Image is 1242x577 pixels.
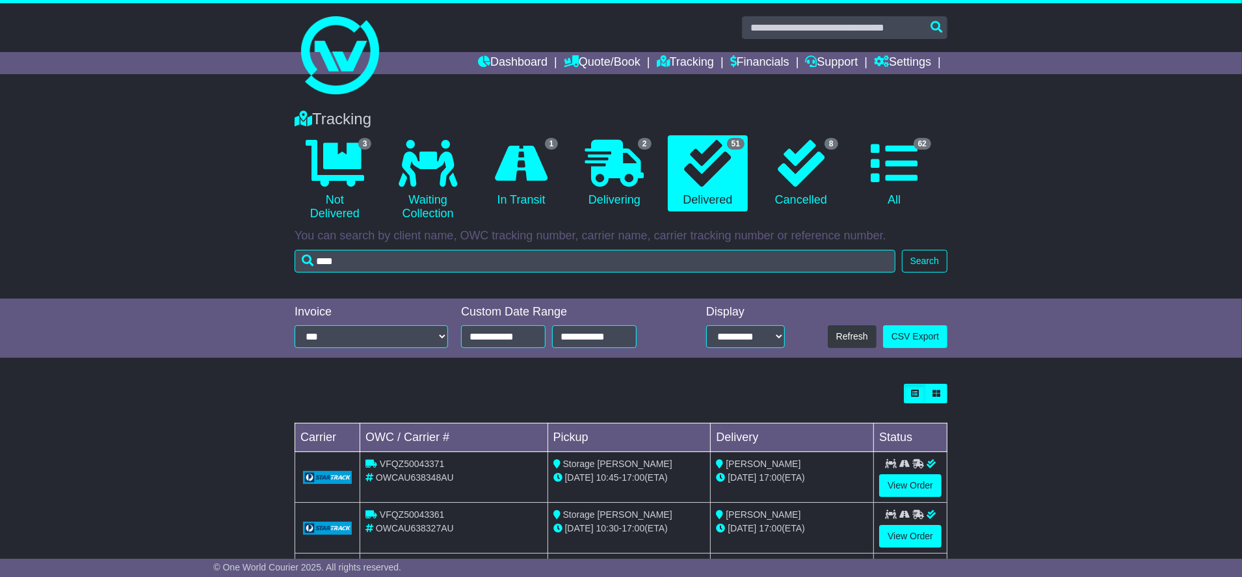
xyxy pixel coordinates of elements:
[883,325,947,348] a: CSV Export
[380,459,445,469] span: VFQZ50043371
[565,472,594,483] span: [DATE]
[565,523,594,533] span: [DATE]
[376,472,454,483] span: OWCAU638348AU
[726,459,800,469] span: [PERSON_NAME]
[596,523,619,533] span: 10:30
[726,509,800,520] span: [PERSON_NAME]
[360,423,548,452] td: OWC / Carrier #
[388,135,468,226] a: Waiting Collection
[295,305,448,319] div: Invoice
[759,472,782,483] span: 17:00
[295,229,947,243] p: You can search by client name, OWC tracking number, carrier name, carrier tracking number or refe...
[481,135,561,212] a: 1 In Transit
[706,305,785,319] div: Display
[563,459,672,469] span: Storage [PERSON_NAME]
[563,509,672,520] span: Storage [PERSON_NAME]
[828,325,877,348] button: Refresh
[902,250,947,273] button: Search
[303,471,352,484] img: GetCarrierServiceLogo
[854,135,934,212] a: 62 All
[553,522,706,535] div: - (ETA)
[303,522,352,535] img: GetCarrierServiceLogo
[879,474,942,497] a: View Order
[358,138,372,150] span: 3
[564,52,641,74] a: Quote/Book
[761,135,841,212] a: 8 Cancelled
[548,423,711,452] td: Pickup
[461,305,670,319] div: Custom Date Range
[727,138,745,150] span: 51
[380,509,445,520] span: VFQZ50043361
[596,472,619,483] span: 10:45
[711,423,874,452] td: Delivery
[825,138,838,150] span: 8
[874,52,931,74] a: Settings
[728,523,756,533] span: [DATE]
[478,52,548,74] a: Dashboard
[622,472,644,483] span: 17:00
[295,423,360,452] td: Carrier
[288,110,954,129] div: Tracking
[213,562,401,572] span: © One World Courier 2025. All rights reserved.
[879,525,942,548] a: View Order
[545,138,559,150] span: 1
[553,471,706,485] div: - (ETA)
[574,135,654,212] a: 2 Delivering
[728,472,756,483] span: [DATE]
[914,138,931,150] span: 62
[376,523,454,533] span: OWCAU638327AU
[730,52,789,74] a: Financials
[668,135,748,212] a: 51 Delivered
[716,471,868,485] div: (ETA)
[638,138,652,150] span: 2
[657,52,714,74] a: Tracking
[759,523,782,533] span: 17:00
[622,523,644,533] span: 17:00
[716,522,868,535] div: (ETA)
[295,135,375,226] a: 3 Not Delivered
[806,52,858,74] a: Support
[874,423,947,452] td: Status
